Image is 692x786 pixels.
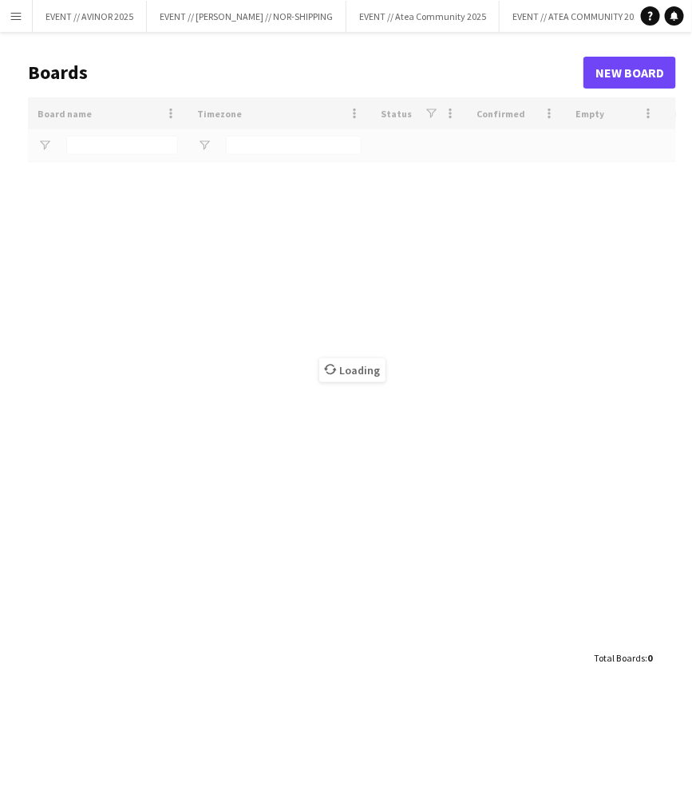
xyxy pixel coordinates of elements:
button: EVENT // AVINOR 2025 [33,1,147,32]
span: Total Boards [594,652,645,664]
div: : [594,642,652,673]
span: Loading [319,358,386,382]
span: 0 [647,652,652,664]
a: New Board [583,57,676,89]
button: EVENT // [PERSON_NAME] // NOR-SHIPPING [147,1,346,32]
h1: Boards [28,61,583,85]
button: EVENT // Atea Community 2025 [346,1,500,32]
button: EVENT // ATEA COMMUNITY 2024 [500,1,657,32]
